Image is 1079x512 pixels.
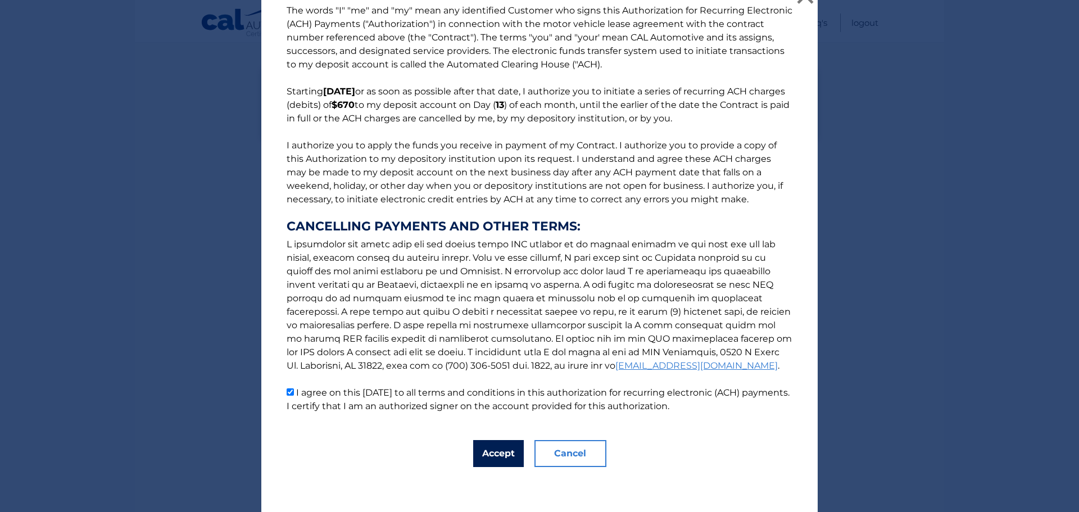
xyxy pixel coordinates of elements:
[323,86,355,97] b: [DATE]
[332,99,355,110] b: $670
[473,440,524,467] button: Accept
[287,387,790,411] label: I agree on this [DATE] to all terms and conditions in this authorization for recurring electronic...
[534,440,606,467] button: Cancel
[287,220,792,233] strong: CANCELLING PAYMENTS AND OTHER TERMS:
[275,4,804,413] p: The words "I" "me" and "my" mean any identified Customer who signs this Authorization for Recurri...
[615,360,778,371] a: [EMAIL_ADDRESS][DOMAIN_NAME]
[496,99,504,110] b: 13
